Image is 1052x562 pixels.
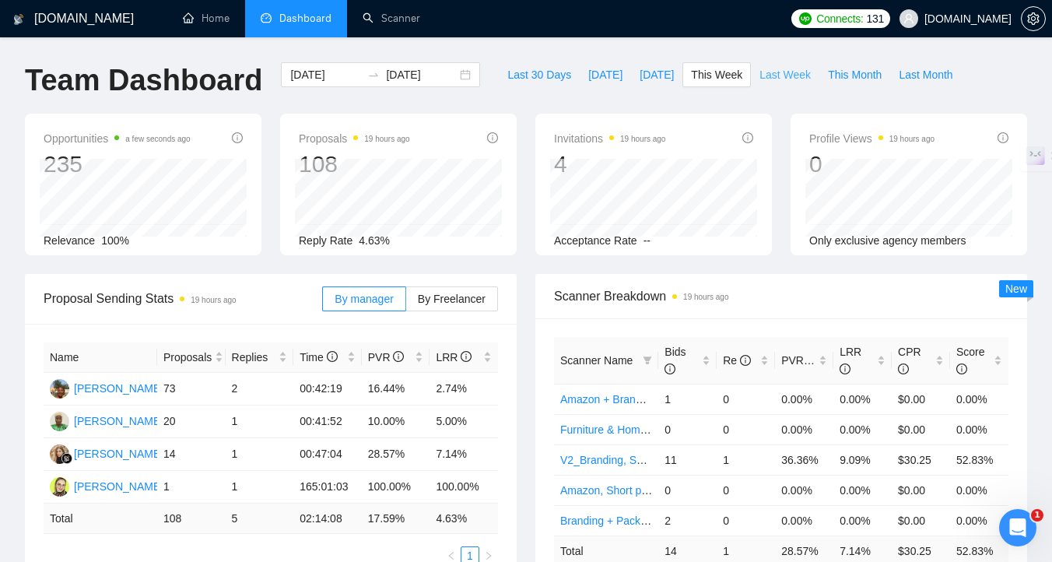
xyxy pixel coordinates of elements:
td: 0.00% [950,384,1008,414]
span: Re [723,354,751,367]
span: Proposals [163,349,212,366]
div: 108 [299,149,410,179]
span: 100% [101,234,129,247]
td: 0 [717,505,775,536]
span: left [447,551,456,560]
td: 11 [658,444,717,475]
span: Dashboard [279,12,331,25]
time: 19 hours ago [364,135,409,143]
a: homeHome [183,12,230,25]
img: Profile image for Oleksandr [18,170,49,201]
a: Furniture & Home Goods Product Amazon, Short prompt, >35$/h, no agency [560,423,929,436]
th: Proposals [157,342,226,373]
span: Connects: [816,10,863,27]
img: upwork-logo.png [799,12,812,25]
input: End date [386,66,457,83]
td: 7.14% [430,438,498,471]
span: Replies [232,349,276,366]
td: 0.00% [950,475,1008,505]
td: 0.00% [775,505,833,536]
span: LRR [840,346,861,375]
img: AS [50,477,69,497]
span: Acceptance Rate [554,234,637,247]
img: Profile image for Mariia [18,112,49,143]
td: 1 [157,471,226,504]
td: 5 [226,504,294,534]
img: AO [50,412,69,431]
span: info-circle [956,364,967,374]
td: 2 [658,505,717,536]
time: 19 hours ago [683,293,728,301]
div: Mariia [55,70,89,86]
div: • 4 дн. тому [92,128,158,144]
a: Amazon, Short prompt, >35$/h, no agency [560,484,765,497]
div: [PERSON_NAME] [55,185,146,202]
span: Завдання [253,458,308,469]
td: 9.09% [833,444,892,475]
span: 1 [1031,509,1043,522]
span: 131 [867,10,884,27]
time: 19 hours ago [191,296,236,304]
img: Profile image for Nazar [18,227,49,258]
a: V2_Branding, Short Prompt, >36$/h, no agency [560,454,790,466]
td: 16.44% [362,373,430,406]
td: 1 [658,384,717,414]
div: 4 [554,149,665,179]
td: 00:41:52 [293,406,362,438]
div: 235 [44,149,191,179]
td: 52.83% [950,444,1008,475]
span: dashboard [261,12,272,23]
span: info-circle [327,351,338,362]
td: 17.59 % [362,504,430,534]
span: Гаразд, буду радий почути фідбек. Дякую за апдейт! Гарних вихідних! [55,170,468,183]
img: D [50,379,69,399]
h1: Повідомлення [96,7,218,33]
img: Profile image for Mariia [18,400,49,431]
td: 0.00% [950,505,1008,536]
td: 4.63 % [430,504,498,534]
div: [PERSON_NAME] [74,380,163,397]
td: 02:14:08 [293,504,362,534]
button: This Week [682,62,751,87]
td: 1 [717,444,775,475]
td: 0.00% [775,384,833,414]
span: right [484,551,493,560]
span: info-circle [740,355,751,366]
img: Profile image for Mariia [18,285,49,316]
button: [DATE] [580,62,631,87]
a: Branding + Package, Short Prompt, >36$/h, no agency [560,515,825,527]
td: $0.00 [892,384,950,414]
span: [DATE] [640,66,674,83]
td: 2.74% [430,373,498,406]
time: 19 hours ago [889,135,935,143]
button: [DATE] [631,62,682,87]
span: Score [956,346,985,375]
span: LRR [436,351,472,364]
td: 2 [226,373,294,406]
iframe: To enrich screen reader interactions, please activate Accessibility in Grammarly extension settings [999,509,1036,546]
td: 0.00% [775,414,833,444]
h1: Team Dashboard [25,62,262,99]
span: info-circle [487,132,498,143]
td: 100.00% [430,471,498,504]
span: By manager [335,293,393,305]
td: 1 [226,471,294,504]
td: $30.25 [892,444,950,475]
td: 0 [717,414,775,444]
div: • 2 дн. тому [92,70,158,86]
input: Start date [290,66,361,83]
td: 28.57% [362,438,430,471]
span: info-circle [393,351,404,362]
td: 0 [658,475,717,505]
button: Запити [124,419,187,481]
td: $0.00 [892,475,950,505]
span: CPR [898,346,921,375]
td: Total [44,504,157,534]
a: AO[PERSON_NAME] [50,414,163,427]
td: 0.00% [775,475,833,505]
td: 20 [157,406,226,438]
span: info-circle [461,351,472,362]
span: Last Week [759,66,811,83]
td: $0.00 [892,414,950,444]
span: user [903,13,914,24]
